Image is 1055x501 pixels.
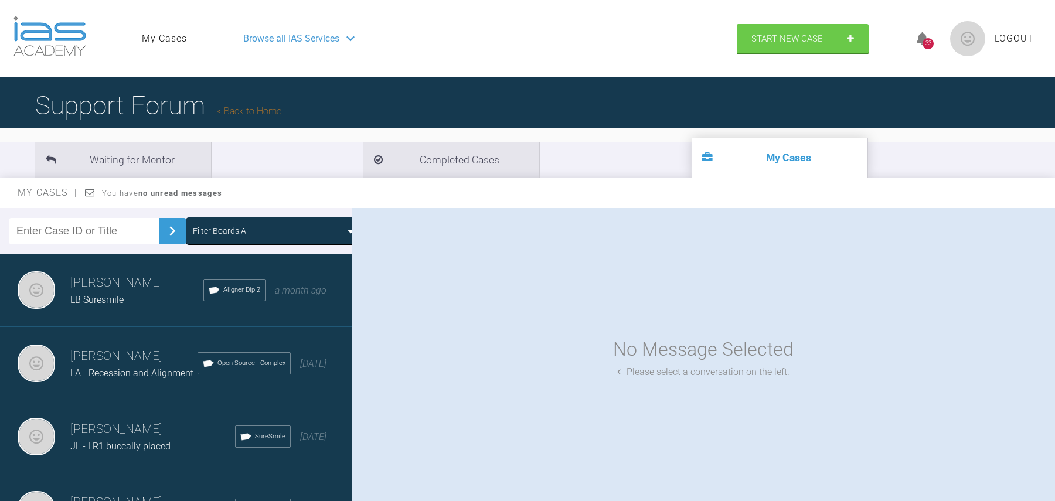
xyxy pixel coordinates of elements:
img: chevronRight.28bd32b0.svg [163,221,182,240]
h1: Support Forum [35,85,281,126]
input: Enter Case ID or Title [9,218,159,244]
span: Browse all IAS Services [243,31,339,46]
a: Logout [995,31,1034,46]
h3: [PERSON_NAME] [70,346,198,366]
span: My Cases [18,187,78,198]
li: My Cases [692,138,867,178]
li: Completed Cases [363,142,539,178]
h3: [PERSON_NAME] [70,273,203,293]
img: logo-light.3e3ef733.png [13,16,86,56]
span: LB Suresmile [70,294,124,305]
a: Back to Home [217,105,281,117]
span: [DATE] [300,431,326,442]
span: Aligner Dip 2 [223,285,260,295]
img: Davinderjit Singh [18,271,55,309]
div: 33 [923,38,934,49]
div: No Message Selected [613,335,794,364]
a: Start New Case [737,24,869,53]
img: profile.png [950,21,985,56]
div: Filter Boards: All [193,224,250,237]
a: My Cases [142,31,187,46]
strong: no unread messages [138,189,222,197]
img: Davinderjit Singh [18,418,55,455]
span: Start New Case [751,33,823,44]
span: a month ago [275,285,326,296]
li: Waiting for Mentor [35,142,211,178]
span: Open Source - Complex [217,358,285,369]
span: [DATE] [300,358,326,369]
span: You have [102,189,222,197]
span: SureSmile [255,431,285,442]
h3: [PERSON_NAME] [70,420,235,439]
div: Please select a conversation on the left. [617,364,789,380]
span: LA - Recession and Alignment [70,367,193,379]
span: JL - LR1 buccally placed [70,441,171,452]
img: Davinderjit Singh [18,345,55,382]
